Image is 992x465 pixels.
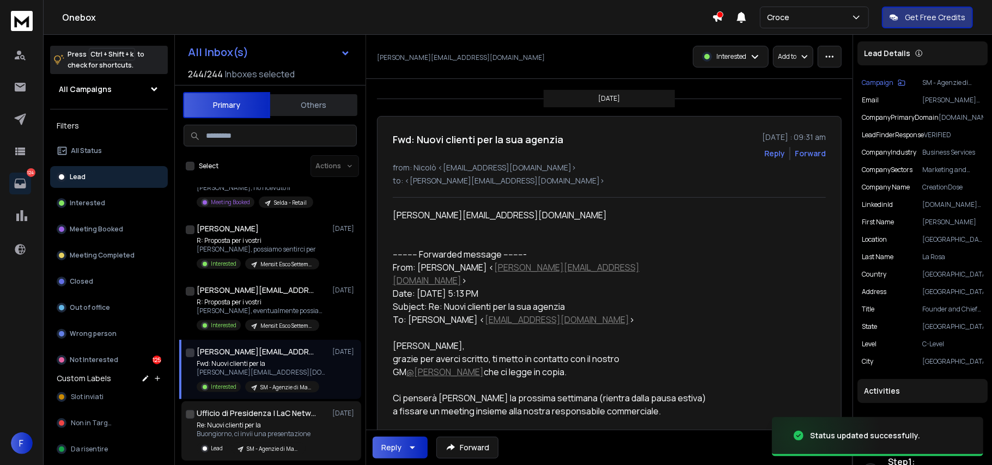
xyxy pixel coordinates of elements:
p: Lead [70,173,86,181]
p: [DOMAIN_NAME] [939,113,983,122]
span: Slot inviati [71,393,104,401]
p: Interested [211,321,236,329]
p: companyPrimaryDomain [862,113,939,122]
p: [DOMAIN_NAME][URL] [922,200,983,209]
p: [PERSON_NAME][EMAIL_ADDRESS][DOMAIN_NAME] ---------- Forwarded message --------- From: [PERSON_NAME] [197,368,327,377]
button: Forward [436,437,498,458]
p: SM - Agenzie di Marketing [922,78,983,87]
p: Not Interested [70,356,118,364]
div: [PERSON_NAME], grazie per averci scritto, ti metto in contatto con il nostro GM che ci legge in c... [393,339,711,444]
p: [GEOGRAPHIC_DATA], [GEOGRAPHIC_DATA], [GEOGRAPHIC_DATA] [922,235,983,244]
p: companyIndustry [862,148,916,157]
div: Reply [381,442,401,453]
p: linkedinId [862,200,893,209]
h3: Filters [50,118,168,133]
p: Meeting Booked [70,225,123,234]
p: [GEOGRAPHIC_DATA] [922,322,983,331]
p: [GEOGRAPHIC_DATA] [922,357,983,366]
p: R: Proposta per i vostri [197,298,327,307]
p: All Status [71,146,102,155]
p: Email [862,96,879,105]
p: [GEOGRAPHIC_DATA] [922,270,983,279]
p: Last Name [862,253,893,261]
p: CreationDose [922,183,983,192]
button: F [11,432,33,454]
div: Date: [DATE] 5:13 PM [393,287,711,300]
div: Status updated successfully. [810,430,920,441]
p: companySectors [862,166,912,174]
a: @[PERSON_NAME] [406,366,484,378]
p: Add to [778,52,796,61]
p: from: Nicolò <[EMAIL_ADDRESS][DOMAIN_NAME]> [393,162,826,173]
p: Out of office [70,303,110,312]
p: Interested [211,383,236,391]
button: Slot inviati [50,386,168,408]
div: From: [PERSON_NAME] < > [393,261,711,287]
p: Lead Details [864,48,910,59]
button: Da risentire [50,438,168,460]
button: Reply [373,437,428,458]
p: Get Free Credits [905,12,965,23]
p: Meeting Completed [70,251,135,260]
p: [DATE] [332,347,357,356]
p: SM - Agenzie di Marketing [247,445,299,453]
p: to: <[PERSON_NAME][EMAIL_ADDRESS][DOMAIN_NAME]> [393,175,826,186]
button: Get Free Credits [882,7,973,28]
p: Interested [716,52,746,61]
h1: Fwd: Nuovi clienti per la sua agenzia [393,132,563,147]
p: leadFinderResponse [862,131,924,139]
button: Primary [183,92,270,118]
p: Fwd: Nuovi clienti per la [197,359,327,368]
button: Non in Target [50,412,168,434]
button: Not Interested125 [50,349,168,371]
p: [PERSON_NAME], ho ricevuto il [197,183,313,192]
button: Interested [50,192,168,214]
h3: Inboxes selected [225,68,295,81]
p: [DATE] [332,286,357,295]
p: Lead [211,444,223,452]
p: [PERSON_NAME][EMAIL_ADDRESS][DOMAIN_NAME] [377,53,545,62]
h1: [PERSON_NAME] [197,223,259,234]
p: Buongiorno, ci invii una presentazione [197,430,311,438]
p: [PERSON_NAME] [922,218,983,227]
p: [DATE] : 09:31 am [762,132,826,143]
p: 124 [27,168,35,177]
p: title [862,305,874,314]
div: 125 [153,356,161,364]
p: state [862,322,877,331]
span: 244 / 244 [188,68,223,81]
p: Selda - Retail [274,199,307,207]
p: [GEOGRAPHIC_DATA] [922,287,983,296]
button: Out of office [50,297,168,319]
button: Campaign [862,78,905,87]
p: [DATE] [599,94,620,103]
p: [DATE] [332,409,357,418]
p: Interested [211,260,236,268]
p: [DATE] [332,224,357,233]
button: Lead [50,166,168,188]
p: Marketing and Advertising [922,166,983,174]
a: [EMAIL_ADDRESS][DOMAIN_NAME] [485,314,629,326]
button: Meeting Booked [50,218,168,240]
p: [PERSON_NAME], eventualmente possiamo sentirci verso [197,307,327,315]
p: city [862,357,873,366]
span: Non in Target [71,419,114,427]
p: Mensit Esco Settembre [260,322,313,330]
p: SM - Agenzie di Marketing [260,383,313,391]
p: Press to check for shortcuts. [68,49,144,71]
h1: [PERSON_NAME][EMAIL_ADDRESS][DOMAIN_NAME] [197,285,317,296]
button: All Inbox(s) [179,41,359,63]
p: Wrong person [70,329,117,338]
a: [PERSON_NAME][EMAIL_ADDRESS][DOMAIN_NAME] [393,261,640,286]
h1: All Inbox(s) [188,47,248,58]
p: Re: Nuovi clienti per la [197,421,311,430]
p: Company Name [862,183,910,192]
p: Meeting Booked [211,198,250,206]
a: 124 [9,173,31,194]
h1: All Campaigns [59,84,112,95]
div: ---------- Forwarded message --------- [393,248,711,261]
h1: Onebox [62,11,712,24]
p: C-Level [922,340,983,348]
button: All Status [50,140,168,162]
